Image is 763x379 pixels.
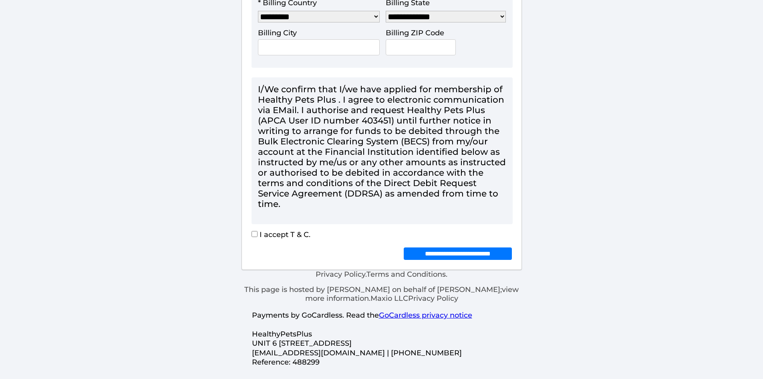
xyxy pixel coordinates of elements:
[242,285,522,303] p: This page is hosted by [PERSON_NAME] on behalf of [PERSON_NAME]; Maxio LLC
[366,270,446,279] a: Terms and Conditions
[252,230,310,239] label: I accept T & C.
[386,28,444,37] label: Billing ZIP Code
[379,311,472,320] a: GoCardless privacy notice
[242,303,522,367] p: Payments by GoCardless. Read the HealthyPetsPlus UNIT 6 [STREET_ADDRESS] [EMAIL_ADDRESS][DOMAIN_N...
[258,84,506,209] div: I/We confirm that I/we have applied for membership of Healthy Pets Plus . I agree to electronic c...
[305,285,519,303] a: view more information.
[408,294,458,303] a: Privacy Policy
[252,231,258,237] input: I accept T & C.
[242,270,522,303] div: . .
[258,28,297,37] label: Billing City
[316,270,365,279] a: Privacy Policy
